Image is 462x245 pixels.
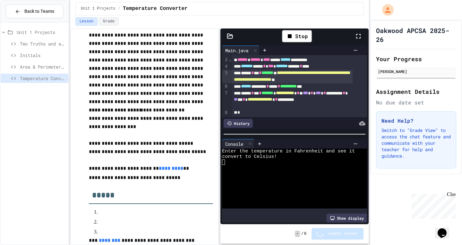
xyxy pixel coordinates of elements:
[301,231,304,236] span: /
[327,214,367,223] div: Show display
[222,154,277,159] span: convert to Celsius!
[222,110,228,116] div: 8
[222,47,252,54] div: Main.java
[378,69,454,74] div: [PERSON_NAME]
[222,83,228,90] div: 6
[409,192,456,219] iframe: chat widget
[75,17,98,26] button: Lesson
[222,149,355,154] span: Enter the temperature in Fahrenheit and see it
[3,3,44,41] div: Chat with us now!Close
[376,54,456,63] h2: Your Progress
[17,29,66,36] span: Unit 1 Projects
[435,219,456,239] iframe: chat widget
[304,231,306,236] span: 0
[81,6,116,11] span: Unit 1 Projects
[376,26,456,44] h1: Oakwood APCSA 2025-26
[99,17,119,26] button: Grade
[222,63,228,70] div: 4
[381,117,451,125] h3: Need Help?
[118,6,120,11] span: /
[222,116,228,122] div: 9
[381,127,451,159] p: Switch to "Grade View" to access the chat feature and communicate with your teacher for help and ...
[123,5,188,12] span: Temperature Converter
[20,52,66,59] span: Initials
[228,57,232,62] span: Fold line
[224,119,253,128] div: History
[222,141,246,147] div: Console
[20,40,66,47] span: Two Truths and a Lie
[20,63,66,70] span: Area & Perimeter of Square
[222,90,228,110] div: 7
[282,30,312,42] div: Stop
[20,75,66,82] span: Temperature Converter
[376,99,456,106] div: No due date set
[24,8,54,15] span: Back to Teams
[376,87,456,96] h2: Assignment Details
[328,231,358,236] span: Submit Answer
[222,70,228,83] div: 5
[295,231,300,237] span: -
[222,57,228,63] div: 3
[375,3,395,17] div: My Account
